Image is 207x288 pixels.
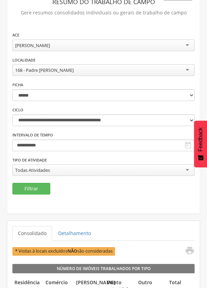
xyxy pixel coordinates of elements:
[197,128,204,152] span: Feedback
[180,246,194,257] a: 
[15,167,50,173] div: Todas Atividades
[185,246,194,255] i: 
[136,279,164,287] legend: Outro
[167,279,195,287] legend: Total
[194,121,207,167] button: Feedback - Mostrar pesquisa
[12,183,50,195] button: Filtrar
[15,67,74,73] div: 168 - Padre [PERSON_NAME]
[12,57,35,63] label: Localidade
[12,8,195,18] p: Gere resumos consolidados individuais ou gerais de trabalho de campo
[12,226,52,241] a: Consolidado
[12,82,23,88] label: Ficha
[53,226,96,241] a: Detalhamento
[12,264,195,274] legend: Número de Imóveis Trabalhados por Tipo
[184,141,192,149] i: 
[68,248,77,254] b: NÃO
[12,157,47,163] label: Tipo de Atividade
[15,42,50,48] div: [PERSON_NAME]
[43,279,71,287] legend: Comércio
[74,279,102,287] legend: [PERSON_NAME]
[12,132,53,138] label: Intervalo de Tempo
[12,247,115,256] span: * Visitas à locais excluídos são consideradas
[12,107,23,113] label: Ciclo
[12,32,19,38] label: ACE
